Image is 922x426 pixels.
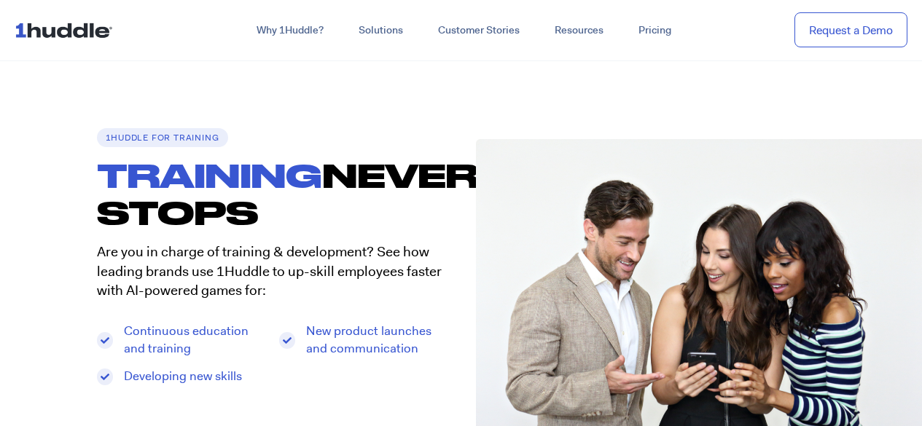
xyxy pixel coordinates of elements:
[97,156,322,194] span: TRAINING
[621,17,689,44] a: Pricing
[302,323,447,358] span: New product launches and communication
[97,242,447,301] p: Are you in charge of training & development? See how leading brands use 1Huddle to up-skill emplo...
[239,17,341,44] a: Why 1Huddle?
[120,368,242,385] span: Developing new skills
[15,16,119,44] img: ...
[794,12,907,48] a: Request a Demo
[537,17,621,44] a: Resources
[341,17,421,44] a: Solutions
[97,157,461,232] h1: NEVER STOPS
[421,17,537,44] a: Customer Stories
[120,323,265,358] span: Continuous education and training
[97,128,228,147] h6: 1Huddle for TRAINING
